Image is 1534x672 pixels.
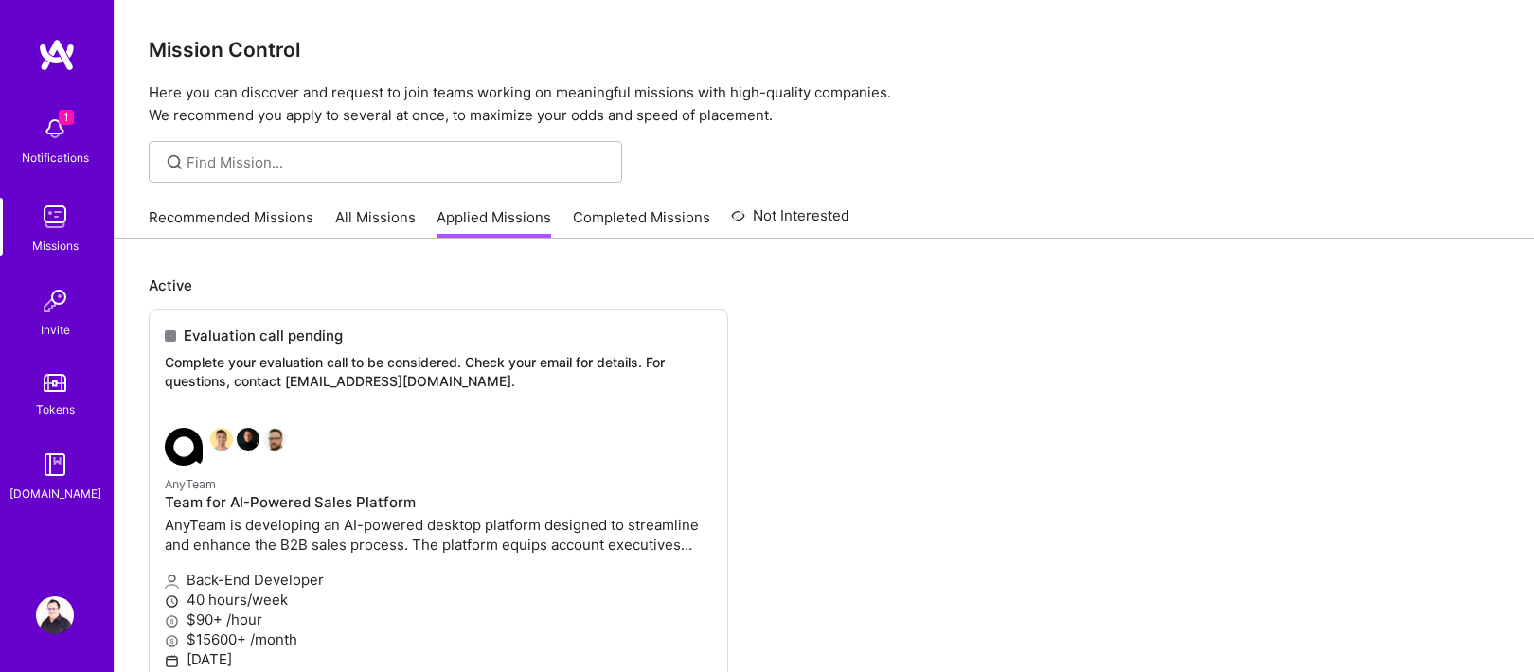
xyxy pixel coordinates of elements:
div: Invite [41,320,70,340]
span: 1 [59,110,74,125]
h4: Team for AI-Powered Sales Platform [165,494,712,511]
i: icon Clock [165,594,179,609]
a: Applied Missions [437,207,551,239]
img: James Touhey [237,428,259,451]
i: icon SearchGrey [164,151,186,173]
img: Invite [36,282,74,320]
div: Missions [32,236,79,256]
a: User Avatar [31,596,79,634]
img: guide book [36,446,74,484]
img: Souvik Basu [210,428,233,451]
span: Evaluation call pending [184,326,343,345]
h3: Mission Control [149,38,1500,62]
img: tokens [44,374,66,392]
p: Back-End Developer [165,570,712,590]
small: AnyTeam [165,477,216,491]
p: $90+ /hour [165,610,712,629]
div: [DOMAIN_NAME] [9,484,101,504]
input: Find Mission... [187,152,608,172]
img: logo [38,38,76,72]
img: Grzegorz Wróblewski [263,428,286,451]
p: Complete your evaluation call to be considered. Check your email for details. For questions, cont... [165,353,712,390]
a: Recommended Missions [149,207,313,239]
p: AnyTeam is developing an AI-powered desktop platform designed to streamline and enhance the B2B s... [165,515,712,555]
img: bell [36,110,74,148]
p: $15600+ /month [165,629,712,649]
a: Not Interested [731,204,849,239]
a: All Missions [335,207,416,239]
p: [DATE] [165,649,712,669]
img: teamwork [36,198,74,236]
img: User Avatar [36,596,74,634]
div: Notifications [22,148,89,168]
p: Here you can discover and request to join teams working on meaningful missions with high-quality ... [149,81,1500,127]
p: 40 hours/week [165,590,712,610]
i: icon MoneyGray [165,614,179,628]
i: icon Applicant [165,575,179,589]
i: icon Calendar [165,654,179,668]
img: AnyTeam company logo [165,428,203,466]
div: Tokens [36,399,75,419]
i: icon MoneyGray [165,634,179,648]
a: Completed Missions [573,207,710,239]
p: Active [149,275,1500,295]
